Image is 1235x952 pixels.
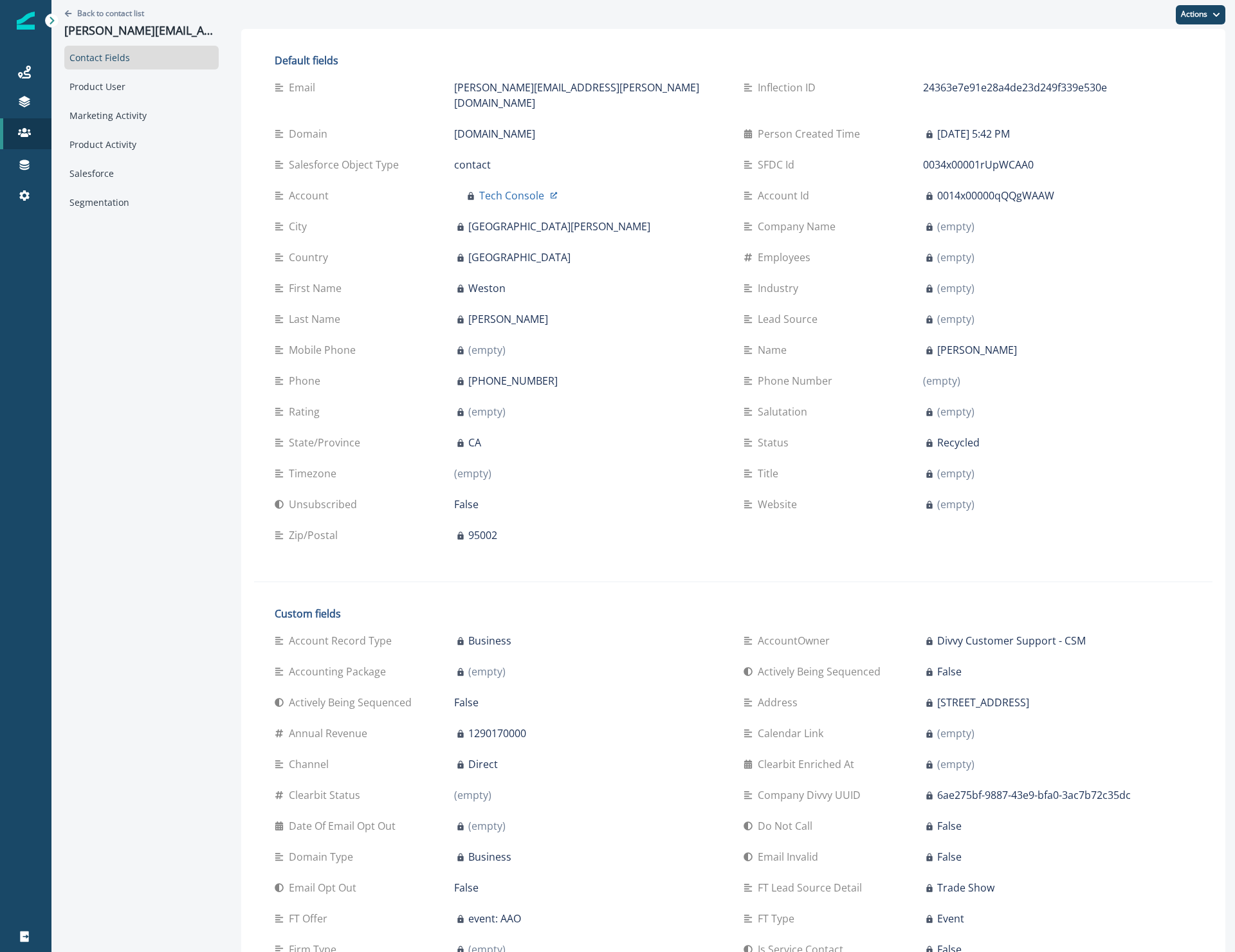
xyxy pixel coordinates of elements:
p: (empty) [937,497,974,512]
p: Business [468,633,511,648]
p: Date of Email Opt Out [289,818,401,834]
p: Business [468,849,511,865]
p: Phone [289,373,325,389]
p: False [937,664,962,679]
div: Contact Fields [64,46,219,69]
p: [GEOGRAPHIC_DATA][PERSON_NAME] [468,219,650,234]
p: Address [758,695,803,710]
img: Inflection [17,12,35,30]
p: Direct [468,756,498,772]
p: Weston [468,280,506,296]
p: Status [758,435,794,450]
p: False [454,695,479,710]
p: Unsubscribed [289,497,362,512]
p: CA [468,435,481,450]
p: Accounting Package [289,664,391,679]
p: Salesforce Object Type [289,157,404,172]
p: Inflection ID [758,80,821,95]
p: False [454,880,479,895]
p: Email Opt Out [289,880,361,895]
p: (empty) [923,373,960,389]
p: (empty) [937,311,974,327]
p: Account Record Type [289,633,397,648]
p: [GEOGRAPHIC_DATA] [468,250,571,265]
p: (empty) [937,756,974,772]
button: Go back [64,8,144,19]
p: [DOMAIN_NAME] [454,126,535,142]
p: Company Name [758,219,841,234]
p: Do Not Call [758,818,818,834]
p: [PERSON_NAME] [468,311,548,327]
p: (empty) [468,342,506,358]
p: Employees [758,250,816,265]
p: Person Created Time [758,126,865,142]
p: (empty) [937,726,974,741]
p: SFDC Id [758,157,800,172]
p: Recycled [937,435,980,450]
div: Product User [64,75,219,98]
p: AccountOwner [758,633,835,648]
p: Event [937,911,964,926]
p: False [937,849,962,865]
p: [STREET_ADDRESS] [937,695,1029,710]
p: 0014x00000qQQgWAAW [937,188,1054,203]
p: (empty) [454,787,491,803]
p: [PERSON_NAME][EMAIL_ADDRESS][PERSON_NAME][DOMAIN_NAME] [64,24,219,38]
p: Lead Source [758,311,823,327]
p: Channel [289,756,334,772]
p: Rating [289,404,325,419]
p: (empty) [937,404,974,419]
p: [PHONE_NUMBER] [468,373,558,389]
p: (empty) [937,466,974,481]
p: Mobile Phone [289,342,361,358]
p: 6ae275bf-9887-43e9-bfa0-3ac7b72c35dc [937,787,1131,803]
p: Account Id [758,188,814,203]
div: Segmentation [64,190,219,214]
p: Website [758,497,802,512]
p: Industry [758,280,803,296]
p: FT Offer [289,911,333,926]
p: Calendar Link [758,726,828,741]
p: Domain [289,126,333,142]
p: Clearbit Enriched At [758,756,859,772]
p: 24363e7e91e28a4de23d249f339e530e [923,80,1107,95]
p: Title [758,466,783,481]
p: 0034x00001rUpWCAA0 [923,157,1034,172]
p: Account [289,188,334,203]
p: event: AAO [468,911,521,926]
p: City [289,219,312,234]
p: Last Name [289,311,345,327]
p: (empty) [937,250,974,265]
p: Back to contact list [77,8,144,19]
p: Timezone [289,466,342,481]
div: Marketing Activity [64,104,219,127]
div: Salesforce [64,161,219,185]
p: Email [289,80,320,95]
p: (empty) [468,664,506,679]
p: Tech Console [479,188,544,203]
p: (empty) [468,818,506,834]
p: (empty) [937,219,974,234]
p: Annual Revenue [289,726,372,741]
p: Domain Type [289,849,358,865]
p: Zip/Postal [289,527,343,543]
p: [PERSON_NAME][EMAIL_ADDRESS][PERSON_NAME][DOMAIN_NAME] [454,80,723,111]
div: Product Activity [64,133,219,156]
p: Clearbit Status [289,787,365,803]
p: FT Type [758,911,800,926]
p: Actively Being Sequenced [289,695,417,710]
p: (empty) [468,404,506,419]
h2: Custom fields [275,608,1192,620]
p: False [454,497,479,512]
p: Name [758,342,792,358]
p: contact [454,157,491,172]
p: [PERSON_NAME] [937,342,1017,358]
p: Divvy Customer Support - CSM [937,633,1086,648]
p: [DATE] 5:42 PM [937,126,1010,142]
p: FT Lead Source Detail [758,880,867,895]
p: (empty) [937,280,974,296]
h2: Default fields [275,55,1192,67]
button: Actions [1176,5,1225,24]
p: Salutation [758,404,812,419]
p: 95002 [468,527,497,543]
